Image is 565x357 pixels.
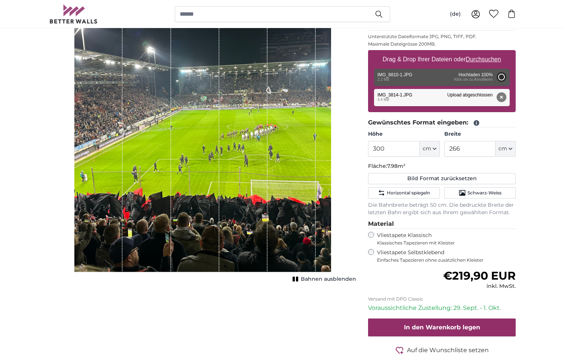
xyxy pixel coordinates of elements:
[377,240,509,246] span: Klassisches Tapezieren mit Kleister
[368,41,516,47] p: Maximale Dateigrösse 200MB.
[368,187,439,198] button: Horizontal spiegeln
[368,304,516,313] p: Voraussichtliche Zustellung: 29. Sept. - 1. Okt.
[368,118,516,127] legend: Gewünschtes Format eingeben:
[301,276,356,283] span: Bahnen ausblenden
[368,130,439,138] label: Höhe
[368,163,516,170] p: Fläche:
[423,145,431,153] span: cm
[368,219,516,229] legend: Material
[368,173,516,184] button: Bild Format zurücksetzen
[495,141,516,157] button: cm
[444,187,516,198] button: Schwarz-Weiss
[290,274,356,284] button: Bahnen ausblenden
[387,163,405,169] span: 7.98m²
[443,283,516,290] div: inkl. MwSt.
[380,52,504,67] label: Drag & Drop Ihrer Dateien oder
[443,269,516,283] span: €219,90 EUR
[368,34,516,40] p: Unterstützte Dateiformate JPG, PNG, TIFF, PDF.
[368,345,516,355] button: Auf die Wunschliste setzen
[368,201,516,216] p: Die Bahnbreite beträgt 50 cm. Die bedruckte Breite der letzten Bahn ergibt sich aus Ihrem gewählt...
[466,56,501,62] u: Durchsuchen
[467,190,501,196] span: Schwarz-Weiss
[377,232,509,246] label: Vliestapete Klassisch
[49,4,98,24] img: Betterwalls
[387,190,430,196] span: Horizontal spiegeln
[420,141,440,157] button: cm
[404,324,480,331] span: In den Warenkorb legen
[368,296,516,302] p: Versand mit DPD Classic
[368,318,516,336] button: In den Warenkorb legen
[444,130,516,138] label: Breite
[407,346,489,355] span: Auf die Wunschliste setzen
[377,249,516,263] label: Vliestapete Selbstklebend
[377,257,516,263] span: Einfaches Tapezieren ohne zusätzlichen Kleister
[444,7,467,21] button: (de)
[498,145,507,153] span: cm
